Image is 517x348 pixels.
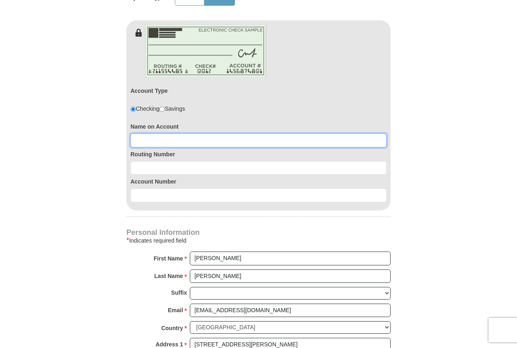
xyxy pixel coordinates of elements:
[130,87,168,95] label: Account Type
[171,287,187,298] strong: Suffix
[130,105,185,113] div: Checking Savings
[154,253,183,264] strong: First Name
[154,270,183,282] strong: Last Name
[168,304,183,316] strong: Email
[145,24,267,78] img: check-en.png
[126,229,391,236] h4: Personal Information
[130,123,387,131] label: Name on Account
[126,236,391,245] div: Indicates required field
[130,177,387,186] label: Account Number
[130,150,387,158] label: Routing Number
[161,322,183,334] strong: Country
